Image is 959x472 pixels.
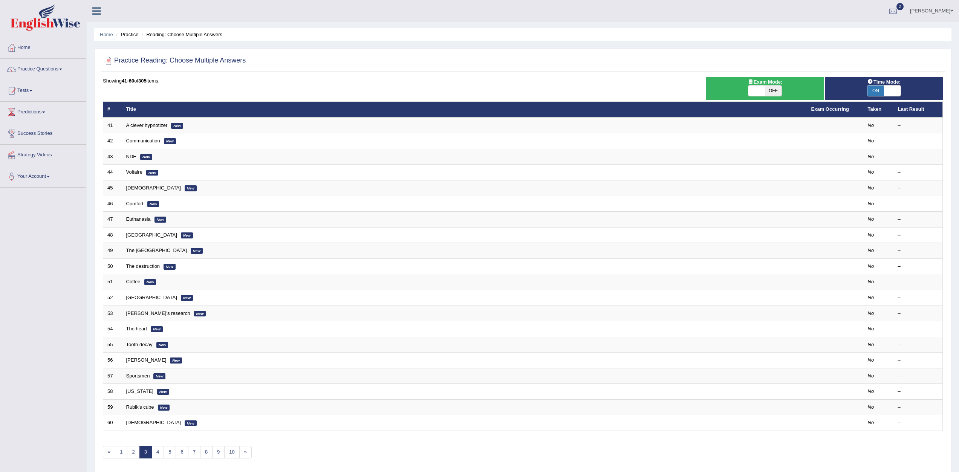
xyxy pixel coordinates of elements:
[0,123,86,142] a: Success Stories
[898,185,939,192] div: –
[898,419,939,426] div: –
[867,86,884,96] span: ON
[170,357,182,364] em: New
[103,77,943,84] div: Showing of items.
[126,373,150,379] a: Sportsmen
[191,248,203,254] em: New
[127,446,139,458] a: 2
[122,78,134,84] b: 41-60
[164,138,176,144] em: New
[898,247,939,254] div: –
[898,263,939,270] div: –
[868,263,874,269] em: No
[185,185,197,191] em: New
[126,247,187,253] a: The [GEOGRAPHIC_DATA]
[139,446,152,458] a: 3
[103,180,122,196] td: 45
[868,122,874,128] em: No
[103,212,122,228] td: 47
[896,3,904,10] span: 2
[103,133,122,149] td: 42
[126,122,168,128] a: A clever hypnotizer
[868,404,874,410] em: No
[898,357,939,364] div: –
[868,373,874,379] em: No
[200,446,213,458] a: 8
[158,405,170,411] em: New
[126,216,151,222] a: Euthanasia
[0,145,86,163] a: Strategy Videos
[156,342,168,348] em: New
[868,201,874,206] em: No
[765,86,782,96] span: OFF
[0,166,86,185] a: Your Account
[868,342,874,347] em: No
[126,154,136,159] a: NDE
[115,446,127,458] a: 1
[153,373,165,379] em: New
[868,247,874,253] em: No
[164,264,176,270] em: New
[126,420,181,425] a: [DEMOGRAPHIC_DATA]
[126,201,144,206] a: Comfort
[868,216,874,222] em: No
[103,415,122,431] td: 60
[864,78,904,86] span: Time Mode:
[868,326,874,331] em: No
[181,232,193,238] em: New
[176,446,188,458] a: 6
[898,169,939,176] div: –
[868,185,874,191] em: No
[103,274,122,290] td: 51
[898,122,939,129] div: –
[151,446,164,458] a: 4
[103,165,122,180] td: 44
[126,310,190,316] a: [PERSON_NAME]'s research
[188,446,200,458] a: 7
[126,232,177,238] a: [GEOGRAPHIC_DATA]
[103,321,122,337] td: 54
[811,106,849,112] a: Exam Occurring
[103,353,122,368] td: 56
[103,290,122,306] td: 52
[898,294,939,301] div: –
[868,420,874,425] em: No
[103,446,115,458] a: «
[898,325,939,333] div: –
[868,169,874,175] em: No
[868,310,874,316] em: No
[126,388,153,394] a: [US_STATE]
[898,373,939,380] div: –
[194,311,206,317] em: New
[898,137,939,145] div: –
[103,384,122,400] td: 58
[103,258,122,274] td: 50
[122,102,807,118] th: Title
[126,357,167,363] a: [PERSON_NAME]
[103,149,122,165] td: 43
[126,342,153,347] a: Tooth decay
[154,217,167,223] em: New
[898,310,939,317] div: –
[126,404,154,410] a: Rubik's cube
[144,279,156,285] em: New
[898,153,939,160] div: –
[212,446,225,458] a: 9
[140,31,222,38] li: Reading: Choose Multiple Answers
[140,154,152,160] em: New
[103,399,122,415] td: 59
[126,263,160,269] a: The destruction
[898,232,939,239] div: –
[239,446,252,458] a: »
[868,357,874,363] em: No
[103,118,122,133] td: 41
[868,388,874,394] em: No
[164,446,176,458] a: 5
[868,295,874,300] em: No
[181,295,193,301] em: New
[0,37,86,56] a: Home
[868,232,874,238] em: No
[100,32,113,37] a: Home
[103,196,122,212] td: 46
[103,368,122,384] td: 57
